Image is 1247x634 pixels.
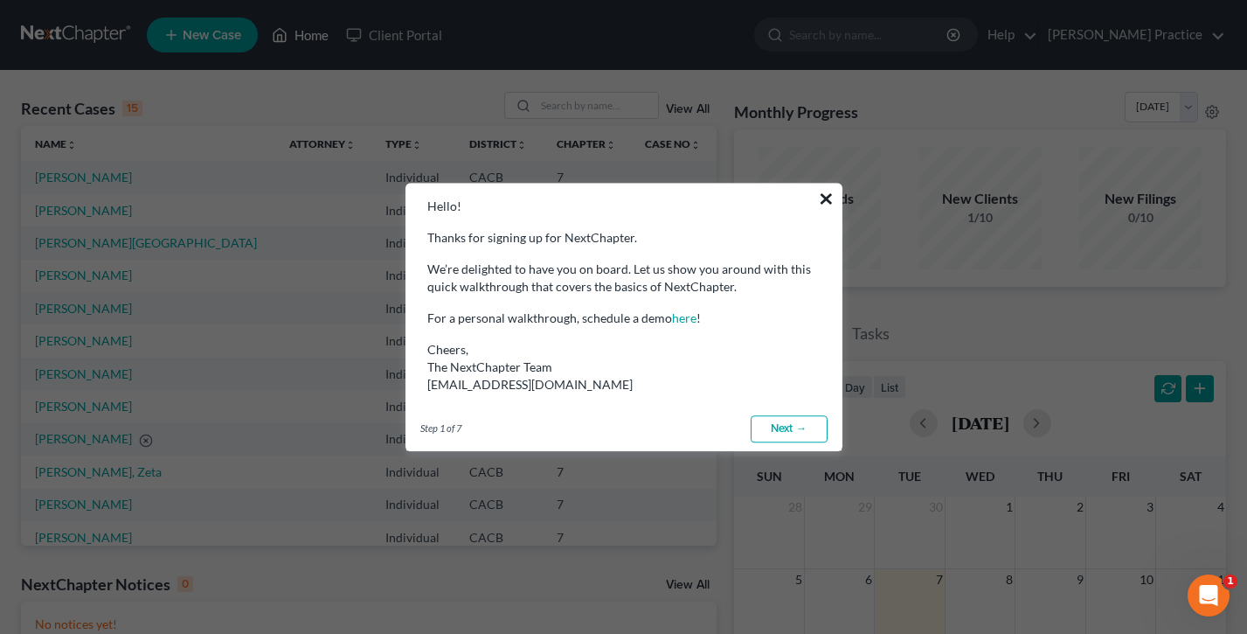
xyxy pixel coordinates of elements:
div: Cheers, [427,341,821,394]
a: Next → [751,415,828,443]
p: We’re delighted to have you on board. Let us show you around with this quick walkthrough that cov... [427,261,821,296]
span: 1 [1223,575,1237,589]
div: [EMAIL_ADDRESS][DOMAIN_NAME] [427,376,821,394]
a: here [672,310,696,325]
iframe: Intercom live chat [1188,575,1230,617]
span: Step 1 of 7 [420,422,461,435]
p: For a personal walkthrough, schedule a demo ! [427,310,821,327]
p: Thanks for signing up for NextChapter. [427,229,821,247]
button: × [818,185,835,212]
div: The NextChapter Team [427,359,821,376]
p: Hello! [427,198,821,215]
